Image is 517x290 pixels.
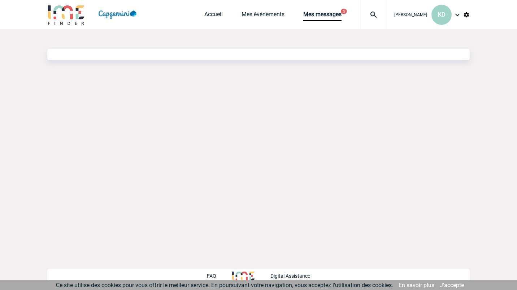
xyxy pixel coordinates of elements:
[204,11,223,21] a: Accueil
[232,272,255,280] img: http://www.idealmeetingsevents.fr/
[56,282,393,289] span: Ce site utilise des cookies pour vous offrir le meilleur service. En poursuivant votre navigation...
[399,282,434,289] a: En savoir plus
[394,12,427,17] span: [PERSON_NAME]
[270,273,310,279] p: Digital Assistance
[438,11,446,18] span: KD
[47,4,85,25] img: IME-Finder
[341,9,347,14] button: 5
[440,282,464,289] a: J'accepte
[207,273,216,279] p: FAQ
[303,11,342,21] a: Mes messages
[207,272,232,279] a: FAQ
[242,11,284,21] a: Mes événements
